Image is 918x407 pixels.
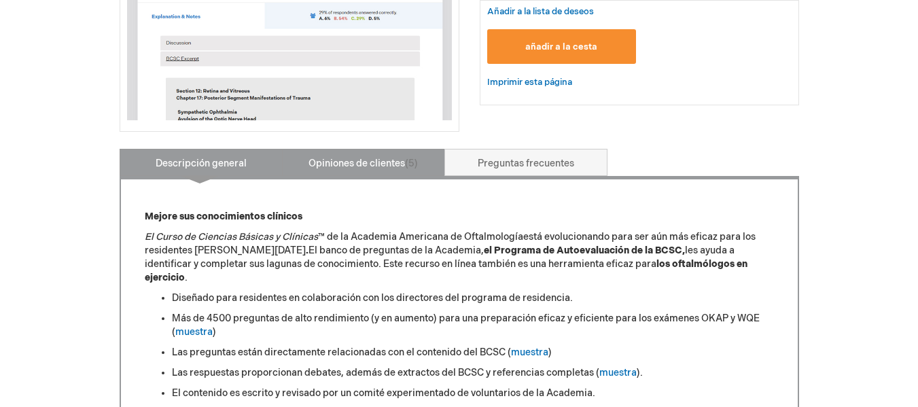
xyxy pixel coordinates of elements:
[525,41,597,52] font: añadir a la cesta
[145,211,302,222] font: Mejore sus conocimientos clínicos
[185,272,188,283] font: .
[548,347,552,358] font: )
[282,149,445,176] a: Opiniones de clientes5
[308,245,484,256] font: El banco de preguntas de la Academia,
[487,29,637,64] button: añadir a la cesta
[306,245,308,256] font: .
[213,326,216,338] font: )
[484,245,685,256] font: el Programa de Autoevaluación de la BCSC,
[444,149,607,176] a: Preguntas frecuentes
[408,158,414,169] font: 5
[599,367,637,378] a: muestra
[487,5,594,17] a: Añadir a la lista de deseos
[172,292,573,304] font: Diseñado para residentes en colaboración con los directores del programa de residencia.
[172,313,760,338] font: Más de 4500 preguntas de alto rendimiento (y en aumento) para una preparación eficaz y eficiente ...
[478,158,574,169] font: Preguntas frecuentes
[156,158,247,169] font: Descripción general
[318,231,523,243] font: ™ de la Academia Americana de Oftalmología
[175,326,213,338] a: muestra
[308,158,405,169] font: Opiniones de clientes
[487,77,572,88] font: Imprimir esta página
[172,387,595,399] font: El contenido es escrito y revisado por un comité experimentado de voluntarios de la Academia.
[487,6,594,17] font: Añadir a la lista de deseos
[511,347,548,358] a: muestra
[120,149,283,176] a: Descripción general
[172,347,511,358] font: Las preguntas están directamente relacionadas con el contenido del BCSC (
[637,367,643,378] font: ).
[145,231,318,243] font: El Curso de Ciencias Básicas y Clínicas
[172,367,599,378] font: Las respuestas proporcionan debates, además de extractos del BCSC y referencias completas (
[487,74,572,91] a: Imprimir esta página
